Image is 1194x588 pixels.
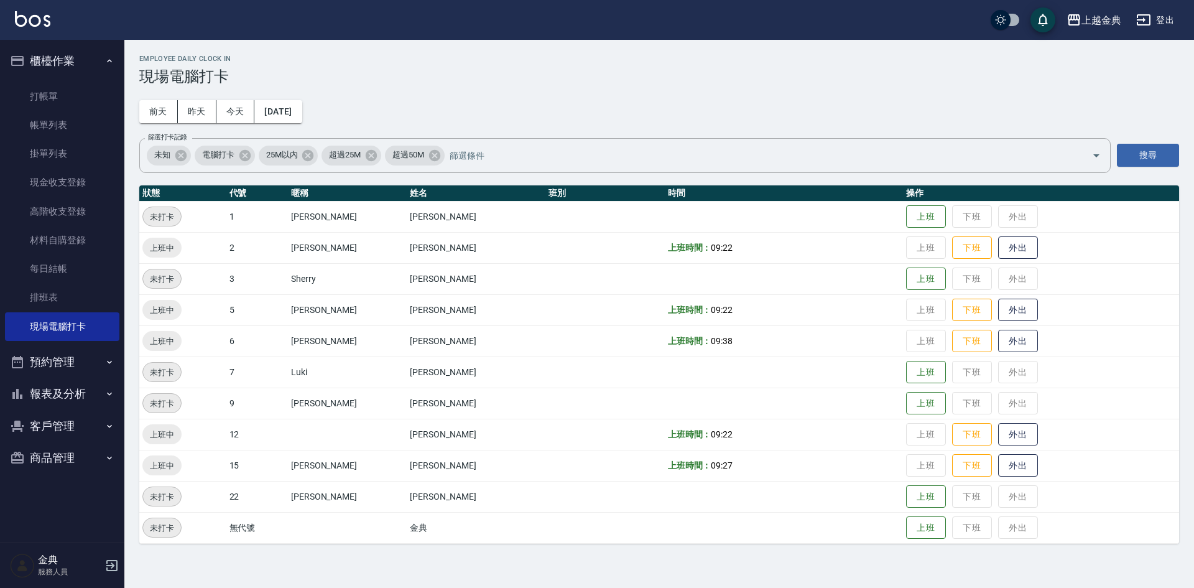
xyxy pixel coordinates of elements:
[288,450,407,481] td: [PERSON_NAME]
[5,197,119,226] a: 高階收支登錄
[952,299,992,322] button: 下班
[139,68,1179,85] h3: 現場電腦打卡
[216,100,255,123] button: 今天
[998,330,1038,353] button: 外出
[5,226,119,254] a: 材料自購登錄
[143,273,181,286] span: 未打卡
[407,512,545,543] td: 金典
[1086,146,1106,166] button: Open
[711,429,733,439] span: 09:22
[998,299,1038,322] button: 外出
[5,346,119,378] button: 預約管理
[5,168,119,197] a: 現金收支登錄
[952,454,992,477] button: 下班
[407,357,545,388] td: [PERSON_NAME]
[668,243,711,253] b: 上班時間：
[226,325,288,357] td: 6
[142,304,182,317] span: 上班中
[906,361,946,384] button: 上班
[143,210,181,223] span: 未打卡
[147,149,178,161] span: 未知
[998,423,1038,446] button: 外出
[259,149,305,161] span: 25M以內
[226,294,288,325] td: 5
[903,185,1179,202] th: 操作
[407,185,545,202] th: 姓名
[407,294,545,325] td: [PERSON_NAME]
[668,429,711,439] b: 上班時間：
[226,481,288,512] td: 22
[545,185,665,202] th: 班別
[38,566,101,577] p: 服務人員
[711,305,733,315] span: 09:22
[1117,144,1179,167] button: 搜尋
[226,185,288,202] th: 代號
[259,146,318,166] div: 25M以內
[407,419,545,450] td: [PERSON_NAME]
[407,232,545,263] td: [PERSON_NAME]
[288,201,407,232] td: [PERSON_NAME]
[385,149,432,161] span: 超過50M
[143,397,181,410] span: 未打卡
[288,263,407,294] td: Sherry
[407,481,545,512] td: [PERSON_NAME]
[906,392,946,415] button: 上班
[1030,7,1055,32] button: save
[952,236,992,259] button: 下班
[5,254,119,283] a: 每日結帳
[142,428,182,441] span: 上班中
[143,366,181,379] span: 未打卡
[906,485,946,508] button: 上班
[385,146,445,166] div: 超過50M
[668,305,711,315] b: 上班時間：
[288,481,407,512] td: [PERSON_NAME]
[226,232,288,263] td: 2
[288,357,407,388] td: Luki
[407,450,545,481] td: [PERSON_NAME]
[139,100,178,123] button: 前天
[226,450,288,481] td: 15
[38,554,101,566] h5: 金典
[1062,7,1126,33] button: 上越金典
[288,325,407,357] td: [PERSON_NAME]
[5,139,119,168] a: 掛單列表
[139,185,226,202] th: 狀態
[5,82,119,111] a: 打帳單
[226,263,288,294] td: 3
[322,146,381,166] div: 超過25M
[195,149,242,161] span: 電腦打卡
[143,490,181,503] span: 未打卡
[407,263,545,294] td: [PERSON_NAME]
[288,294,407,325] td: [PERSON_NAME]
[447,144,1070,166] input: 篩選條件
[5,111,119,139] a: 帳單列表
[998,454,1038,477] button: 外出
[147,146,191,166] div: 未知
[711,460,733,470] span: 09:27
[5,410,119,442] button: 客戶管理
[142,459,182,472] span: 上班中
[226,419,288,450] td: 12
[1131,9,1179,32] button: 登出
[322,149,368,161] span: 超過25M
[711,243,733,253] span: 09:22
[195,146,255,166] div: 電腦打卡
[906,516,946,539] button: 上班
[5,283,119,312] a: 排班表
[5,378,119,410] button: 報表及分析
[407,325,545,357] td: [PERSON_NAME]
[665,185,903,202] th: 時間
[5,312,119,341] a: 現場電腦打卡
[906,205,946,228] button: 上班
[143,521,181,534] span: 未打卡
[407,201,545,232] td: [PERSON_NAME]
[288,388,407,419] td: [PERSON_NAME]
[5,442,119,474] button: 商品管理
[254,100,302,123] button: [DATE]
[668,336,711,346] b: 上班時間：
[668,460,711,470] b: 上班時間：
[906,268,946,291] button: 上班
[288,185,407,202] th: 暱稱
[226,201,288,232] td: 1
[139,55,1179,63] h2: Employee Daily Clock In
